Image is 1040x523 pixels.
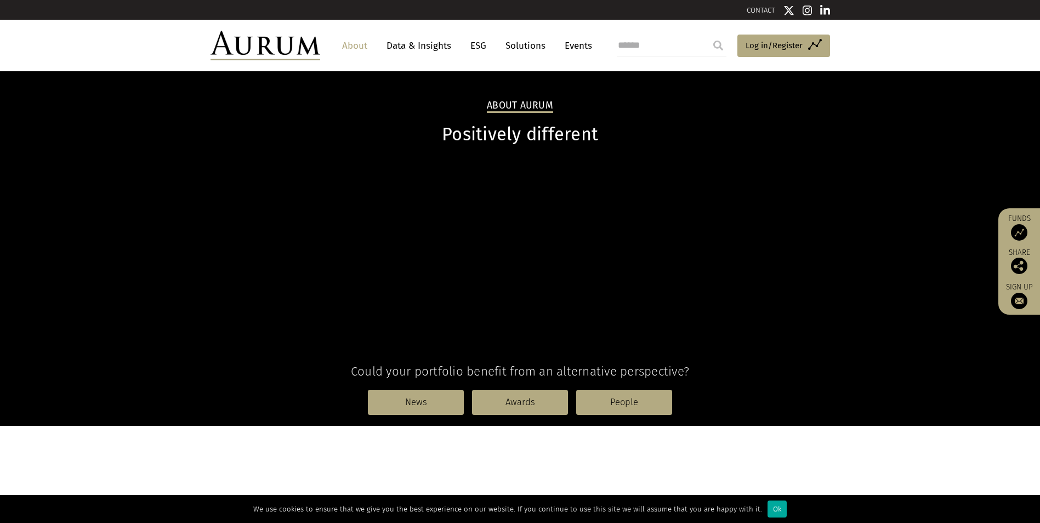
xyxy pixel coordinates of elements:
img: Sign up to our newsletter [1011,293,1027,309]
div: Ok [768,501,787,518]
a: Solutions [500,36,551,56]
img: Twitter icon [783,5,794,16]
img: Access Funds [1011,224,1027,241]
a: ESG [465,36,492,56]
h2: About Aurum [487,100,553,113]
a: Events [559,36,592,56]
h1: Positively different [211,124,830,145]
h4: Could your portfolio benefit from an alternative perspective? [211,364,830,379]
img: Instagram icon [803,5,812,16]
a: Awards [472,390,568,415]
img: Linkedin icon [820,5,830,16]
img: Share this post [1011,258,1027,274]
a: Funds [1004,214,1035,241]
a: People [576,390,672,415]
div: Share [1004,249,1035,274]
a: CONTACT [747,6,775,14]
a: Log in/Register [737,35,830,58]
img: Aurum [211,31,320,60]
a: Data & Insights [381,36,457,56]
a: About [337,36,373,56]
a: News [368,390,464,415]
input: Submit [707,35,729,56]
span: Log in/Register [746,39,803,52]
a: Sign up [1004,282,1035,309]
